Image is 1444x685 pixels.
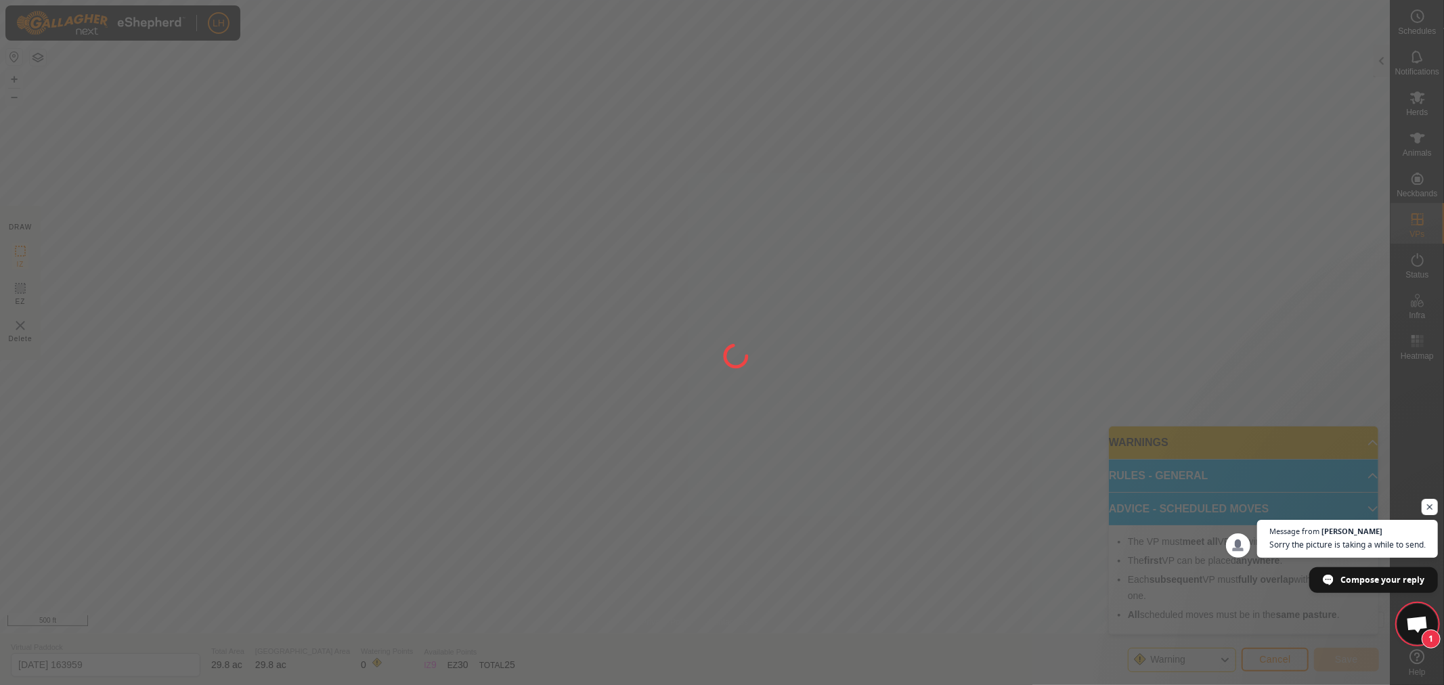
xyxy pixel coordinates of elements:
[1340,568,1424,592] span: Compose your reply
[1397,604,1438,644] div: Open chat
[1269,527,1319,535] span: Message from
[1422,629,1441,648] span: 1
[1321,527,1382,535] span: [PERSON_NAME]
[1269,538,1426,551] span: Sorry the picture is taking a while to send.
